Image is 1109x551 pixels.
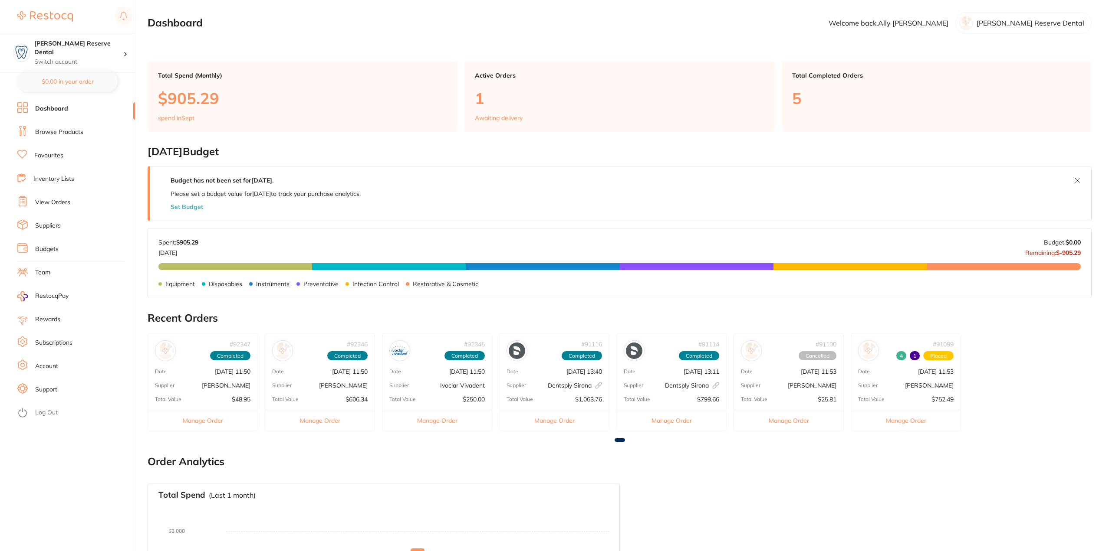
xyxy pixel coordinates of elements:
p: Preventative [303,280,339,287]
h2: Order Analytics [148,456,1092,468]
img: Dentsply Sirona [626,342,642,359]
p: Equipment [165,280,195,287]
a: Team [35,268,50,277]
p: # 91116 [581,341,602,348]
span: Completed [327,351,368,361]
p: Total Value [389,396,416,402]
img: RestocqPay [17,291,28,301]
p: Date [155,368,167,375]
p: Date [858,368,870,375]
a: Active Orders1Awaiting delivery [464,62,774,132]
p: Instruments [256,280,290,287]
strong: $905.29 [176,238,198,246]
p: Date [624,368,635,375]
button: Manage Order [382,410,492,431]
p: $25.81 [818,396,836,403]
p: Date [272,368,284,375]
a: Rewards [35,315,60,324]
p: Switch account [34,58,123,66]
img: Restocq Logo [17,11,73,22]
p: Total Value [858,396,885,402]
p: Supplier [624,382,643,388]
a: Account [35,362,58,371]
p: # 91114 [698,341,719,348]
p: Total Value [624,396,650,402]
p: $606.34 [346,396,368,403]
button: Manage Order [617,410,726,431]
p: Supplier [272,382,292,388]
h4: Logan Reserve Dental [34,39,123,56]
span: Received [896,351,906,361]
a: Support [35,385,57,394]
p: # 91099 [933,341,954,348]
p: Total Value [507,396,533,402]
a: Suppliers [35,222,61,230]
a: Browse Products [35,128,83,137]
span: Completed [562,351,602,361]
button: Manage Order [500,410,609,431]
h2: Dashboard [148,17,203,29]
p: # 92345 [464,341,485,348]
img: Logan Reserve Dental [13,44,30,60]
strong: Budget has not been set for [DATE] . [171,176,273,184]
p: spend in Sept [158,114,194,121]
p: Total Completed Orders [792,72,1081,79]
a: Inventory Lists [33,175,74,183]
p: $905.29 [158,89,447,107]
p: Remaining: [1025,246,1081,256]
a: Subscriptions [35,339,72,347]
p: # 92347 [230,341,250,348]
p: Dentsply Sirona [548,382,602,389]
a: Total Completed Orders5 [782,62,1092,132]
p: [PERSON_NAME] Reserve Dental [977,19,1084,27]
a: Favourites [34,151,63,160]
span: Completed [679,351,719,361]
img: Dentsply Sirona [509,342,525,359]
p: 5 [792,89,1081,107]
p: Supplier [858,382,878,388]
span: Completed [444,351,485,361]
h3: Total Spend [158,490,205,500]
p: Total Value [272,396,299,402]
p: Date [389,368,401,375]
button: Manage Order [851,410,961,431]
p: Supplier [507,382,526,388]
p: # 91100 [816,341,836,348]
p: Date [741,368,753,375]
p: Supplier [155,382,174,388]
a: Restocq Logo [17,7,73,26]
p: Supplier [389,382,409,388]
span: RestocqPay [35,292,69,300]
p: # 92346 [347,341,368,348]
img: Adam Dental [743,342,760,359]
button: Manage Order [148,410,257,431]
p: [DATE] [158,246,198,256]
a: Dashboard [35,104,68,113]
p: [DATE] 11:53 [918,368,954,375]
button: Manage Order [265,410,375,431]
span: Back orders [910,351,920,361]
strong: $0.00 [1066,238,1081,246]
p: $250.00 [463,396,485,403]
a: Total Spend (Monthly)$905.29spend inSept [148,62,457,132]
p: Welcome back, Ally [PERSON_NAME] [829,19,948,27]
p: Ivoclar Vivadent [440,382,485,389]
button: Set Budget [171,203,203,210]
p: Supplier [741,382,760,388]
p: $752.49 [931,396,954,403]
img: Adam Dental [157,342,174,359]
p: $48.95 [232,396,250,403]
p: Total Value [741,396,767,402]
p: $1,063.76 [575,396,602,403]
strong: $-905.29 [1056,249,1081,257]
h2: Recent Orders [148,312,1092,324]
button: Manage Order [734,410,843,431]
img: Ivoclar Vivadent [392,342,408,359]
p: Active Orders [475,72,764,79]
p: (Last 1 month) [209,491,256,499]
img: Henry Schein Halas [860,342,877,359]
p: $799.66 [697,396,719,403]
a: RestocqPay [17,291,69,301]
p: Budget: [1044,239,1081,246]
p: [PERSON_NAME] [788,382,836,389]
